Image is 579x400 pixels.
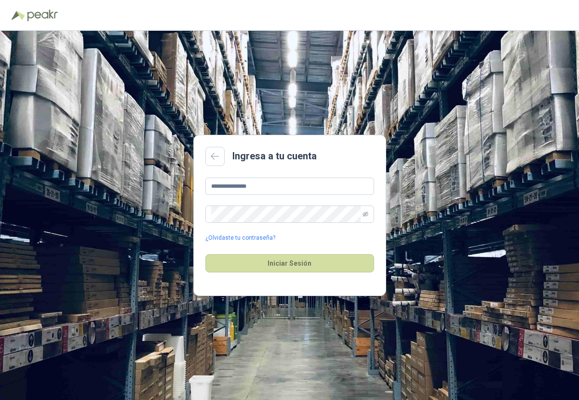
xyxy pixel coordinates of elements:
span: eye-invisible [363,211,368,217]
button: Iniciar Sesión [205,254,374,272]
h2: Ingresa a tu cuenta [232,149,317,164]
a: ¿Olvidaste tu contraseña? [205,233,275,243]
img: Peakr [27,10,58,21]
img: Logo [12,11,25,20]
